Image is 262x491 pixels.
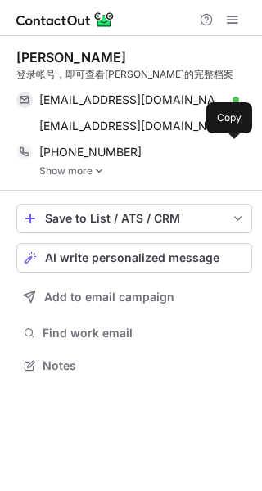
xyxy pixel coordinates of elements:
[39,165,252,177] a: Show more
[45,212,224,225] div: Save to List / ATS / CRM
[16,354,252,377] button: Notes
[43,358,246,373] span: Notes
[39,145,142,160] span: [PHONE_NUMBER]
[16,282,252,312] button: Add to email campaign
[16,243,252,273] button: AI write personalized message
[45,251,219,264] span: AI write personalized message
[94,165,104,177] img: -
[39,119,227,133] span: [EMAIL_ADDRESS][DOMAIN_NAME]
[16,322,252,345] button: Find work email
[39,92,227,107] span: [EMAIL_ADDRESS][DOMAIN_NAME]
[44,291,174,304] span: Add to email campaign
[16,204,252,233] button: save-profile-one-click
[16,10,115,29] img: ContactOut v5.3.10
[16,49,126,65] div: [PERSON_NAME]
[43,326,246,340] span: Find work email
[16,67,252,82] div: 登录帐号，即可查看[PERSON_NAME]的完整档案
